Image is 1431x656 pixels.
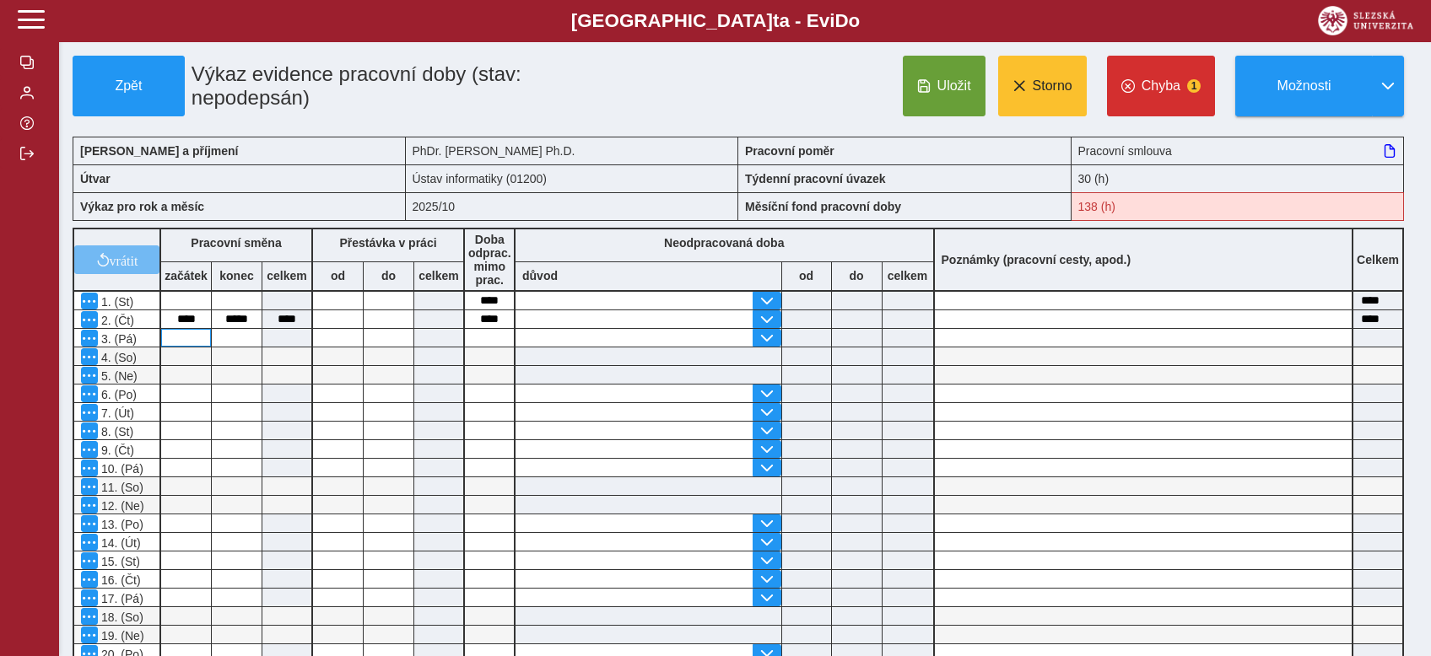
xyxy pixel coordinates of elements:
div: 2025/10 [406,192,739,221]
button: Menu [81,348,98,365]
b: do [364,269,413,282]
span: o [849,10,861,31]
div: 30 (h) [1072,164,1405,192]
button: Menu [81,404,98,421]
span: 2. (Čt) [98,314,134,327]
div: Fond pracovní doby (138 h) a součet hodin (18 h) se neshodují! [1072,192,1405,221]
button: Chyba1 [1107,56,1215,116]
b: důvod [522,269,558,282]
span: 9. (Čt) [98,444,134,457]
span: 17. (Pá) [98,592,143,605]
span: 16. (Čt) [98,573,141,587]
button: Storno [998,56,1087,116]
span: 19. (Ne) [98,629,144,643]
b: do [832,269,882,282]
img: logo_web_su.png [1318,6,1413,35]
button: vrátit [74,245,159,274]
span: 5. (Ne) [98,369,138,383]
b: Pracovní poměr [745,144,834,158]
button: Menu [81,515,98,532]
button: Uložit [903,56,985,116]
span: 18. (So) [98,610,143,624]
b: konec [212,269,262,282]
b: Doba odprac. mimo prac. [468,233,511,287]
div: Pracovní smlouva [1072,137,1405,164]
button: Menu [81,497,98,514]
span: Zpět [80,78,177,94]
b: od [782,269,831,282]
span: 15. (St) [98,555,140,568]
b: Týdenní pracovní úvazek [745,172,886,186]
div: PhDr. [PERSON_NAME] Ph.D. [406,137,739,164]
b: Útvar [80,172,111,186]
span: 7. (Út) [98,406,134,420]
button: Menu [81,534,98,551]
span: 4. (So) [98,351,137,364]
button: Menu [81,311,98,328]
b: celkem [414,269,463,282]
span: 14. (Út) [98,536,141,550]
span: 11. (So) [98,481,143,494]
b: začátek [161,269,211,282]
b: od [313,269,363,282]
span: Uložit [937,78,971,94]
span: 13. (Po) [98,518,143,531]
button: Menu [81,571,98,588]
h1: Výkaz evidence pracovní doby (stav: nepodepsán) [185,56,633,116]
b: Neodpracovaná doba [664,236,784,250]
span: 1 [1187,79,1201,93]
button: Menu [81,608,98,625]
button: Menu [81,441,98,458]
b: Přestávka v práci [339,236,436,250]
span: 1. (St) [98,295,133,309]
span: D [834,10,848,31]
button: Menu [81,367,98,384]
b: Měsíční fond pracovní doby [745,200,901,213]
span: 6. (Po) [98,388,137,401]
button: Zpět [73,56,185,116]
span: 12. (Ne) [98,499,144,513]
button: Menu [81,626,98,643]
b: Poznámky (pracovní cesty, apod.) [935,253,1138,266]
button: Menu [81,422,98,439]
span: vrátit [110,253,138,266]
span: Chyba [1142,78,1180,94]
span: 3. (Pá) [98,332,137,346]
button: Menu [81,293,98,309]
b: celkem [262,269,311,282]
button: Menu [81,460,98,476]
span: t [773,10,779,31]
b: [GEOGRAPHIC_DATA] a - Evi [51,10,1380,32]
b: [PERSON_NAME] a příjmení [80,144,238,158]
b: Výkaz pro rok a měsíc [80,200,204,213]
span: 8. (St) [98,425,133,438]
b: Celkem [1357,253,1399,266]
button: Menu [81,330,98,347]
b: Pracovní směna [191,236,281,250]
span: Možnosti [1250,78,1358,94]
button: Menu [81,589,98,606]
b: celkem [883,269,933,282]
div: Ústav informatiky (01200) [406,164,739,192]
span: Storno [1033,78,1072,94]
button: Možnosti [1235,56,1372,116]
button: Menu [81,478,98,495]
button: Menu [81,385,98,402]
button: Menu [81,552,98,569]
span: 10. (Pá) [98,462,143,476]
